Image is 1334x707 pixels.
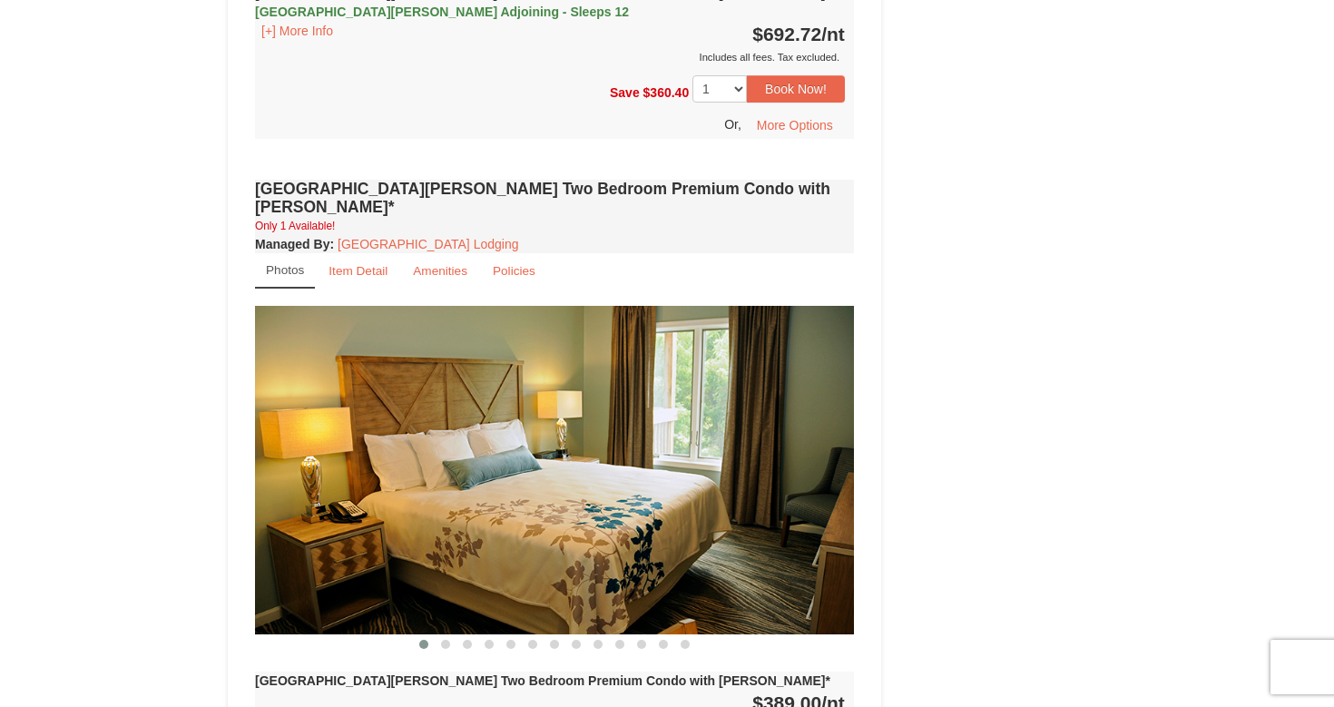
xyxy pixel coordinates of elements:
[610,85,640,100] span: Save
[401,253,479,289] a: Amenities
[255,237,329,251] span: Managed By
[255,5,629,19] span: [GEOGRAPHIC_DATA][PERSON_NAME] Adjoining - Sleeps 12
[255,306,854,633] img: 18876286-177-ea6bac13.jpg
[317,253,399,289] a: Item Detail
[413,264,467,278] small: Amenities
[338,237,518,251] a: [GEOGRAPHIC_DATA] Lodging
[745,112,845,139] button: More Options
[493,264,535,278] small: Policies
[481,253,547,289] a: Policies
[255,237,334,251] strong: :
[752,24,821,44] span: $692.72
[255,220,335,232] small: Only 1 Available!
[821,24,845,44] span: /nt
[255,253,315,289] a: Photos
[329,264,387,278] small: Item Detail
[643,85,690,100] span: $360.40
[724,117,741,132] span: Or,
[255,673,830,688] strong: [GEOGRAPHIC_DATA][PERSON_NAME] Two Bedroom Premium Condo with [PERSON_NAME]*
[255,21,339,41] button: [+] More Info
[255,48,845,66] div: Includes all fees. Tax excluded.
[255,180,854,216] h4: [GEOGRAPHIC_DATA][PERSON_NAME] Two Bedroom Premium Condo with [PERSON_NAME]*
[747,75,845,103] button: Book Now!
[266,263,304,277] small: Photos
